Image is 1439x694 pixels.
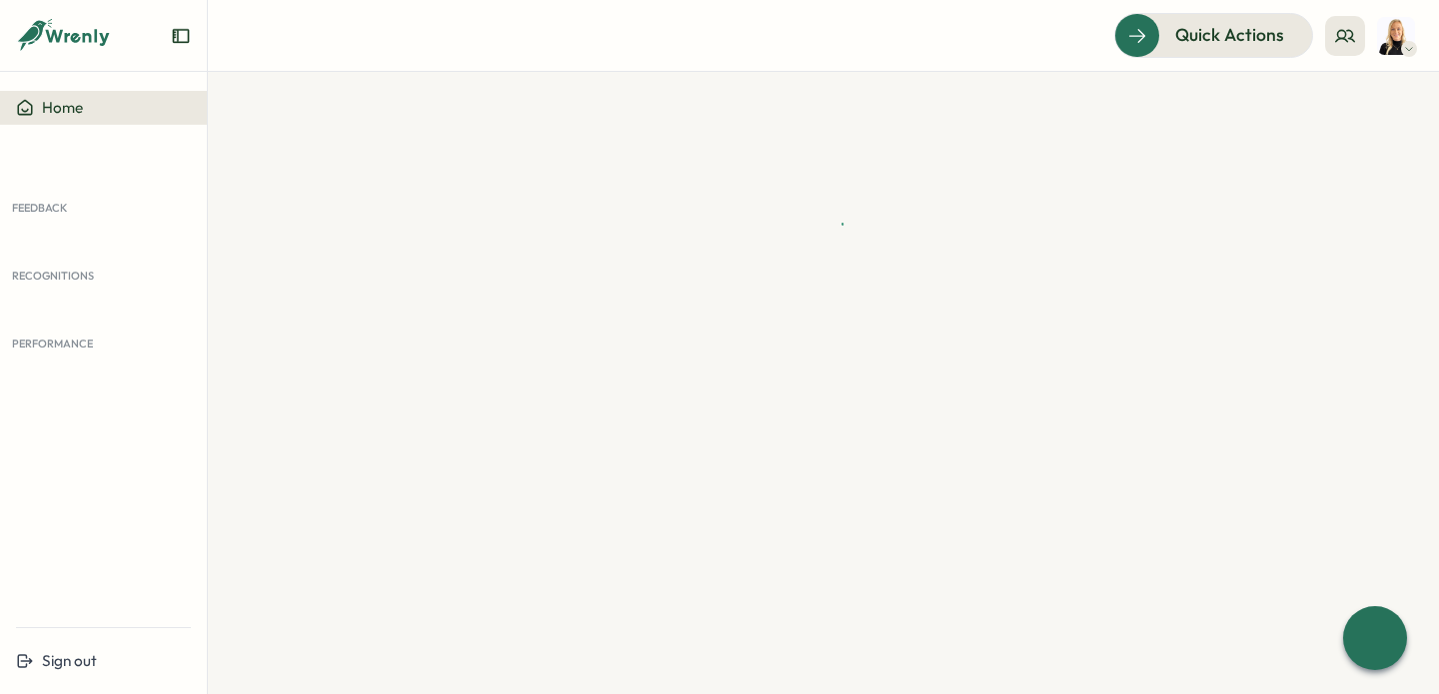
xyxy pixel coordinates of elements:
[42,98,83,117] span: Home
[1114,13,1313,57] button: Quick Actions
[1377,17,1415,55] img: Hannah Dickens
[42,651,97,670] span: Sign out
[1175,22,1284,48] span: Quick Actions
[171,26,191,46] button: Expand sidebar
